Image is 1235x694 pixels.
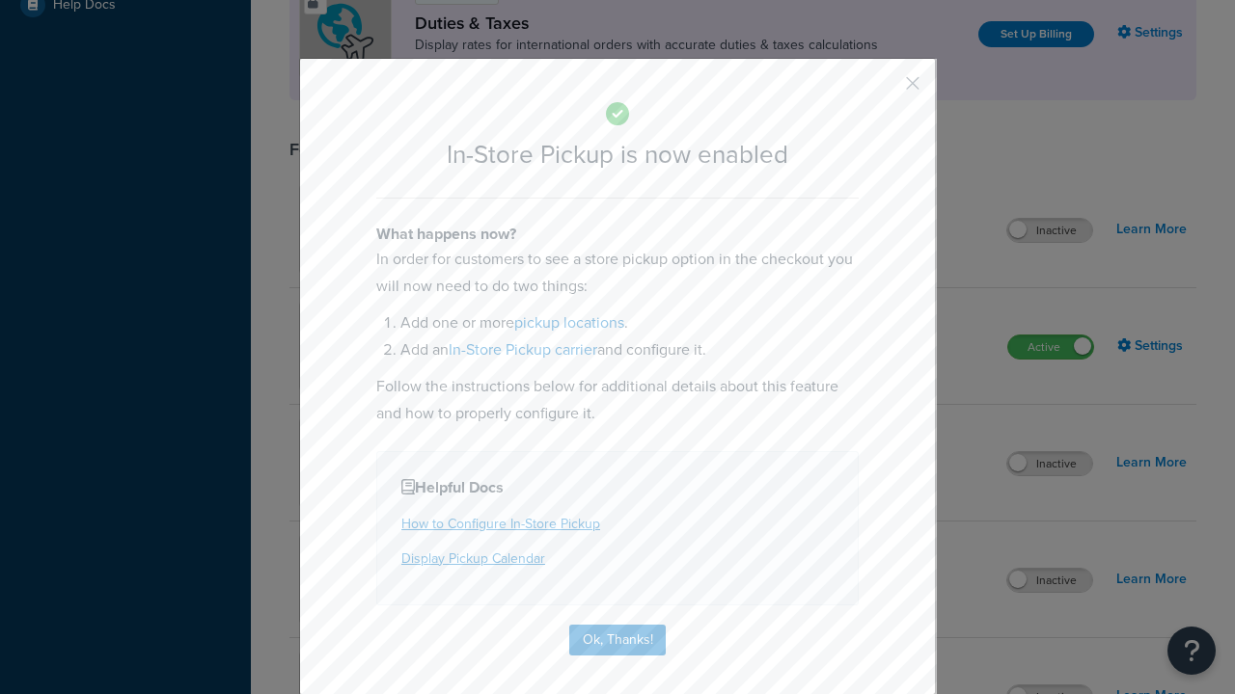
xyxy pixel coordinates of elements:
li: Add one or more . [400,309,859,336]
h2: In-Store Pickup is now enabled [376,141,859,169]
a: pickup locations [514,311,624,334]
a: In-Store Pickup carrier [449,338,597,360]
p: Follow the instructions below for additional details about this feature and how to properly confi... [376,373,859,427]
p: In order for customers to see a store pickup option in the checkout you will now need to do two t... [376,246,859,300]
button: Ok, Thanks! [569,625,666,655]
li: Add an and configure it. [400,336,859,363]
h4: What happens now? [376,223,859,246]
h4: Helpful Docs [401,476,834,499]
a: How to Configure In-Store Pickup [401,514,600,534]
a: Display Pickup Calendar [401,548,545,569]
